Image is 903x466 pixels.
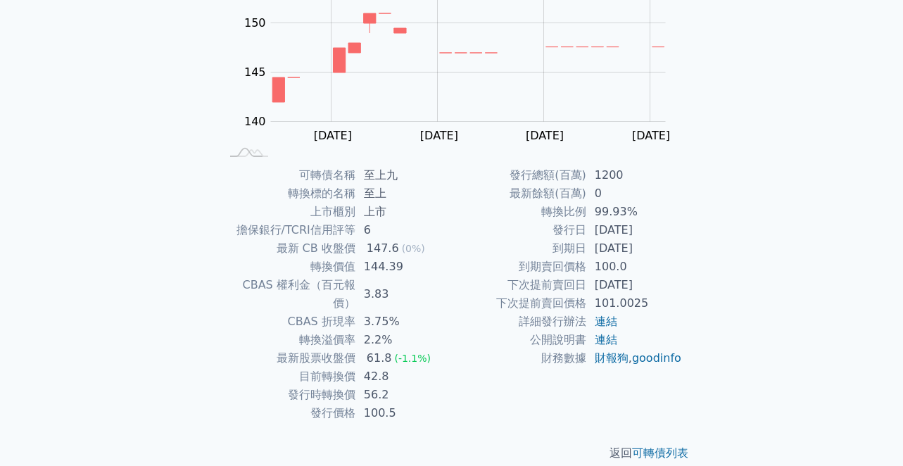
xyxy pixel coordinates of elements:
[586,184,683,203] td: 0
[632,446,688,460] a: 可轉債列表
[355,258,452,276] td: 144.39
[221,404,355,422] td: 發行價格
[632,129,670,142] tspan: [DATE]
[355,331,452,349] td: 2.2%
[586,258,683,276] td: 100.0
[221,166,355,184] td: 可轉債名稱
[586,239,683,258] td: [DATE]
[355,221,452,239] td: 6
[364,239,402,258] div: 147.6
[272,13,664,102] g: Series
[355,276,452,313] td: 3.83
[355,184,452,203] td: 至上
[355,313,452,331] td: 3.75%
[221,386,355,404] td: 發行時轉換價
[452,203,586,221] td: 轉換比例
[355,166,452,184] td: 至上九
[452,276,586,294] td: 下次提前賣回日
[364,349,395,367] div: 61.8
[452,349,586,367] td: 財務數據
[586,221,683,239] td: [DATE]
[452,221,586,239] td: 發行日
[221,203,355,221] td: 上市櫃別
[452,294,586,313] td: 下次提前賣回價格
[221,239,355,258] td: 最新 CB 收盤價
[221,367,355,386] td: 目前轉換價
[452,166,586,184] td: 發行總額(百萬)
[586,349,683,367] td: ,
[221,349,355,367] td: 最新股票收盤價
[221,221,355,239] td: 擔保銀行/TCRI信用評等
[221,184,355,203] td: 轉換標的名稱
[355,386,452,404] td: 56.2
[221,313,355,331] td: CBAS 折現率
[526,129,564,142] tspan: [DATE]
[355,203,452,221] td: 上市
[632,351,681,365] a: goodinfo
[595,315,617,328] a: 連結
[394,353,431,364] span: (-1.1%)
[595,333,617,346] a: 連結
[204,445,700,462] p: 返回
[452,258,586,276] td: 到期賣回價格
[452,239,586,258] td: 到期日
[355,404,452,422] td: 100.5
[221,258,355,276] td: 轉換價值
[221,276,355,313] td: CBAS 權利金（百元報價）
[244,16,266,30] tspan: 150
[244,115,266,128] tspan: 140
[452,313,586,331] td: 詳細發行辦法
[452,184,586,203] td: 最新餘額(百萬)
[420,129,458,142] tspan: [DATE]
[452,331,586,349] td: 公開說明書
[586,166,683,184] td: 1200
[314,129,352,142] tspan: [DATE]
[355,367,452,386] td: 42.8
[244,65,266,79] tspan: 145
[595,351,629,365] a: 財報狗
[586,294,683,313] td: 101.0025
[221,331,355,349] td: 轉換溢價率
[402,243,425,254] span: (0%)
[586,276,683,294] td: [DATE]
[586,203,683,221] td: 99.93%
